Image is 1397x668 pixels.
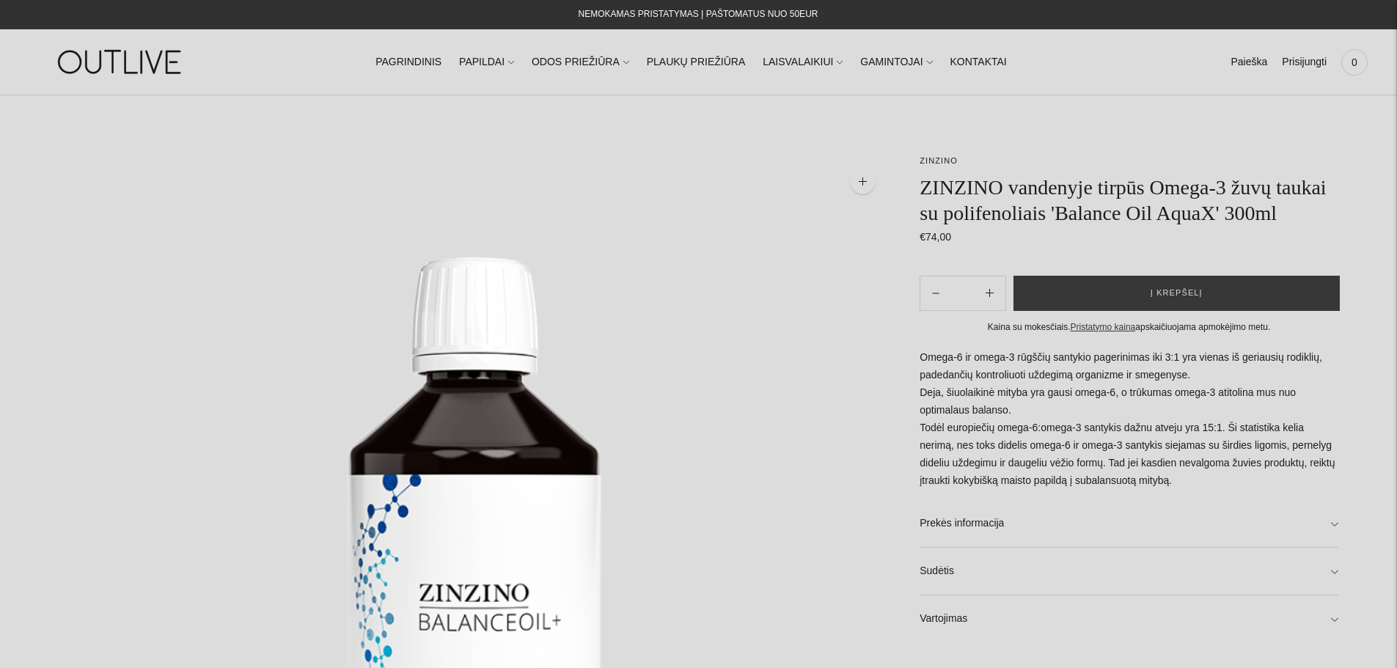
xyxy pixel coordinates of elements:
[920,320,1338,335] div: Kaina su mokesčiais. apskaičiuojama apmokėjimo metu.
[920,595,1338,642] a: Vartojimas
[29,37,213,87] img: OUTLIVE
[1071,322,1136,332] a: Pristatymo kaina
[920,349,1338,490] p: Omega-6 ir omega-3 rūgščių santykio pagerinimas iki 3:1 yra vienas iš geriausių rodiklių, padedan...
[920,500,1338,547] a: Prekės informacija
[920,276,951,311] button: Add product quantity
[1282,46,1327,78] a: Prisijungti
[579,6,818,23] div: NEMOKAMAS PRISTATYMAS Į PAŠTOMATUS NUO 50EUR
[375,46,441,78] a: PAGRINDINIS
[951,282,973,304] input: Product quantity
[1151,286,1203,301] span: Į krepšelį
[647,46,746,78] a: PLAUKŲ PRIEŽIŪRA
[860,46,932,78] a: GAMINTOJAI
[532,46,629,78] a: ODOS PRIEŽIŪRA
[1344,52,1365,73] span: 0
[950,46,1006,78] a: KONTAKTAI
[920,548,1338,595] a: Sudėtis
[459,46,514,78] a: PAPILDAI
[1231,46,1267,78] a: Paieška
[920,231,951,243] span: €74,00
[974,276,1005,311] button: Subtract product quantity
[763,46,843,78] a: LAISVALAIKIUI
[1013,276,1340,311] button: Į krepšelį
[920,156,958,165] a: ZINZINO
[1341,46,1368,78] a: 0
[920,175,1338,226] h1: ZINZINO vandenyje tirpūs Omega-3 žuvų taukai su polifenoliais 'Balance Oil AquaX' 300ml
